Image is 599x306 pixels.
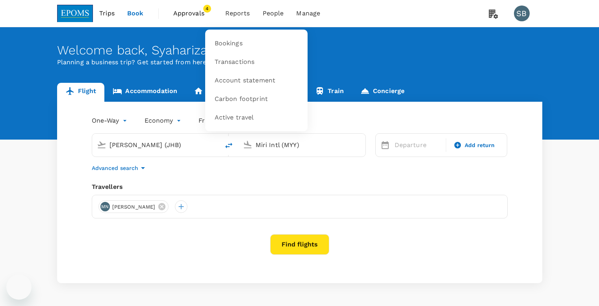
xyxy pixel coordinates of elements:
[92,182,508,192] div: Travellers
[465,141,495,149] span: Add return
[57,43,542,58] div: Welcome back , Syaharizan .
[307,83,352,102] a: Train
[100,202,110,211] div: MN
[92,163,148,173] button: Advanced search
[256,139,349,151] input: Going to
[57,83,105,102] a: Flight
[92,114,129,127] div: One-Way
[173,9,213,18] span: Approvals
[514,6,530,21] div: SB
[395,140,441,150] p: Departure
[210,34,303,53] a: Bookings
[215,76,276,85] span: Account statement
[214,144,215,146] button: Open
[198,116,280,125] p: Frequent flyer programme
[99,9,115,18] span: Trips
[210,71,303,90] a: Account statement
[215,58,255,67] span: Transactions
[270,234,329,255] button: Find flights
[219,136,238,155] button: delete
[92,164,138,172] p: Advanced search
[104,83,185,102] a: Accommodation
[127,9,144,18] span: Book
[360,144,362,146] button: Open
[210,108,303,127] a: Active travel
[210,90,303,108] a: Carbon footprint
[109,139,203,151] input: Depart from
[215,95,268,104] span: Carbon footprint
[203,5,211,13] span: 4
[6,274,32,300] iframe: Button to launch messaging window
[225,9,250,18] span: Reports
[98,200,169,213] div: MN[PERSON_NAME]
[210,53,303,71] a: Transactions
[352,83,413,102] a: Concierge
[145,114,183,127] div: Economy
[57,58,542,67] p: Planning a business trip? Get started from here.
[57,5,93,22] img: EPOMS SDN BHD
[108,203,160,211] span: [PERSON_NAME]
[263,9,284,18] span: People
[198,116,289,125] button: Frequent flyer programme
[215,39,243,48] span: Bookings
[185,83,246,102] a: Long stay
[215,113,254,122] span: Active travel
[296,9,320,18] span: Manage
